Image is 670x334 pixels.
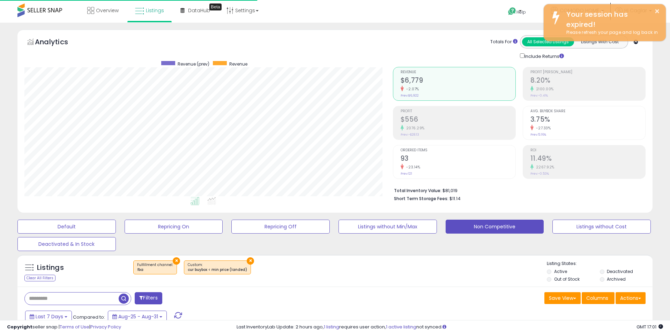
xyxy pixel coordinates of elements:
label: Archived [607,276,626,282]
b: Short Term Storage Fees: [394,196,448,202]
button: Aug-25 - Aug-31 [108,311,167,322]
span: Ordered Items [401,149,515,152]
span: Last 7 Days [36,313,63,320]
h5: Listings [37,263,64,273]
button: All Selected Listings [522,37,574,46]
small: Prev: -0.53% [530,172,549,176]
button: Listings without Min/Max [338,220,437,234]
span: Profit [PERSON_NAME] [530,70,645,74]
button: × [654,7,660,16]
button: Repricing On [125,220,223,234]
span: Listings [146,7,164,14]
span: Fulfillment channel : [137,262,173,273]
small: Prev: 5.16% [530,132,546,137]
div: Your session has expired! [561,9,661,29]
button: Listings without Cost [552,220,651,234]
div: seller snap | | [7,324,121,331]
div: Clear All Filters [24,275,55,281]
button: Repricing Off [231,220,330,234]
small: 2100.00% [534,86,554,92]
p: Listing States: [547,260,652,267]
small: Prev: 121 [401,172,412,176]
div: Tooltip anchor [209,3,222,10]
button: Listings With Cost [574,37,626,46]
span: DataHub [188,7,210,14]
b: Total Inventory Value: [394,188,441,193]
div: fba [137,267,173,272]
div: Include Returns [515,52,572,60]
span: Aug-25 - Aug-31 [118,313,158,320]
span: Overview [96,7,119,14]
button: Deactivated & In Stock [17,237,116,251]
small: -23.14% [404,165,420,170]
span: $11.14 [449,195,461,202]
h2: 11.49% [530,154,645,164]
h2: 3.75% [530,115,645,125]
span: Revenue (prev) [178,61,209,67]
small: Prev: $6,922 [401,93,419,98]
button: Actions [616,292,646,304]
span: Revenue [401,70,515,74]
i: Get Help [508,7,516,16]
div: Please refresh your page and log back in [561,29,661,36]
div: Last InventoryLab Update: 2 hours ago, requires user action, not synced. [237,324,663,331]
small: 2267.92% [534,165,554,170]
h2: 93 [401,154,515,164]
span: Custom: [188,262,247,273]
a: Terms of Use [60,324,89,330]
span: ROI [530,149,645,152]
a: 1 active listing [386,324,416,330]
li: $81,019 [394,186,640,194]
label: Active [554,268,567,274]
a: Privacy Policy [90,324,121,330]
small: Prev: -$28.13 [401,132,419,137]
label: Out of Stock [554,276,580,282]
small: 2076.29% [404,126,425,131]
h2: 8.20% [530,76,645,86]
span: Compared to: [73,314,105,320]
a: Help [502,2,539,23]
div: Totals For [490,39,518,45]
button: Default [17,220,116,234]
span: Revenue [229,61,247,67]
small: -2.07% [404,86,419,92]
h5: Analytics [35,37,82,48]
label: Deactivated [607,268,633,274]
span: Help [516,9,526,15]
span: Profit [401,109,515,113]
span: Columns [586,295,608,302]
button: Save View [544,292,581,304]
small: Prev: -0.41% [530,93,548,98]
a: 1 listing [324,324,339,330]
button: × [247,257,254,265]
button: Columns [582,292,615,304]
button: Filters [135,292,162,304]
span: Avg. Buybox Share [530,109,645,113]
span: 2025-09-12 17:01 GMT [636,324,663,330]
strong: Copyright [7,324,32,330]
button: × [173,257,180,265]
small: -27.33% [534,126,551,131]
button: Non Competitive [446,220,544,234]
h2: $556 [401,115,515,125]
button: Last 7 Days [25,311,72,322]
div: cur buybox < min price (landed) [188,267,247,272]
h2: $6,779 [401,76,515,86]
